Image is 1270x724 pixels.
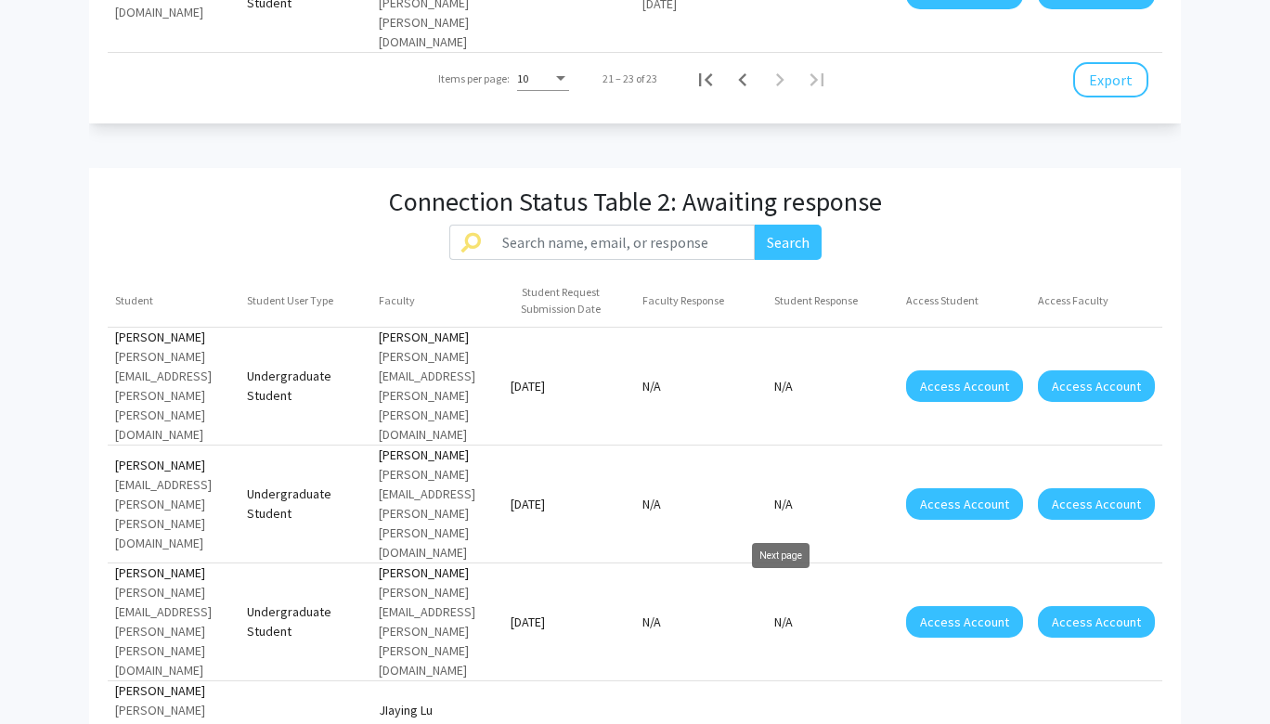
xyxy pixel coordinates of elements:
button: Last page [798,60,836,97]
div: JIaying Lu [379,701,496,720]
mat-cell: N/A [767,482,899,526]
div: Student [115,292,153,309]
button: Export [1073,62,1148,97]
button: Access Account [906,488,1023,520]
button: Access Account [906,606,1023,638]
div: Student Response [774,292,875,309]
button: First page [687,60,724,97]
mat-header-cell: Access Faculty [1030,275,1162,327]
div: Student User Type [247,292,333,309]
div: Student Request Submission Date [511,284,628,317]
div: [PERSON_NAME] [379,563,496,583]
div: [PERSON_NAME] [379,328,496,347]
div: [PERSON_NAME] [379,446,496,465]
div: [PERSON_NAME] [115,563,232,583]
div: Student Request Submission Date [511,284,611,317]
mat-cell: N/A [767,364,899,408]
iframe: Chat [14,640,79,710]
mat-cell: [DATE] [503,600,635,644]
mat-cell: N/A [635,364,767,408]
mat-cell: Undergraduate Student [240,364,371,408]
span: 10 [517,71,528,85]
h3: Connection Status Table 2: Awaiting response [389,187,882,218]
div: 21 – 23 of 23 [603,71,657,87]
button: Previous page [724,60,761,97]
mat-cell: N/A [635,600,767,644]
div: Student Response [774,292,858,309]
button: Search [755,225,822,260]
mat-select: Items per page: [517,72,569,86]
div: Faculty Response [642,292,724,309]
button: Access Account [1038,370,1155,402]
mat-cell: N/A [767,600,899,644]
div: [EMAIL_ADDRESS][PERSON_NAME][PERSON_NAME][DOMAIN_NAME] [115,475,232,553]
mat-cell: [DATE] [503,364,635,408]
button: Access Account [1038,488,1155,520]
div: [PERSON_NAME][EMAIL_ADDRESS][PERSON_NAME][PERSON_NAME][DOMAIN_NAME] [379,583,496,680]
div: Faculty [379,292,415,309]
div: Student [115,292,170,309]
mat-header-cell: Access Student [899,275,1030,327]
button: Access Account [1038,606,1155,638]
div: Items per page: [438,71,510,87]
mat-cell: N/A [635,482,767,526]
button: Next page [761,60,798,97]
button: Access Account [906,370,1023,402]
div: Faculty Response [642,292,741,309]
div: Student User Type [247,292,350,309]
div: [PERSON_NAME] [115,456,232,475]
div: Faculty [379,292,432,309]
input: Search name, email, or response [491,225,755,260]
mat-cell: Undergraduate Student [240,482,371,526]
div: Next page [752,543,810,568]
div: [PERSON_NAME][EMAIL_ADDRESS][PERSON_NAME][PERSON_NAME][DOMAIN_NAME] [115,583,232,680]
div: [PERSON_NAME][EMAIL_ADDRESS][PERSON_NAME][PERSON_NAME][DOMAIN_NAME] [115,347,232,445]
mat-cell: Undergraduate Student [240,600,371,644]
div: [PERSON_NAME] [115,681,232,701]
div: [PERSON_NAME][EMAIL_ADDRESS][PERSON_NAME][PERSON_NAME][DOMAIN_NAME] [379,465,496,562]
div: [PERSON_NAME] [115,328,232,347]
mat-cell: [DATE] [503,482,635,526]
div: [PERSON_NAME][EMAIL_ADDRESS][PERSON_NAME][PERSON_NAME][DOMAIN_NAME] [379,347,496,445]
